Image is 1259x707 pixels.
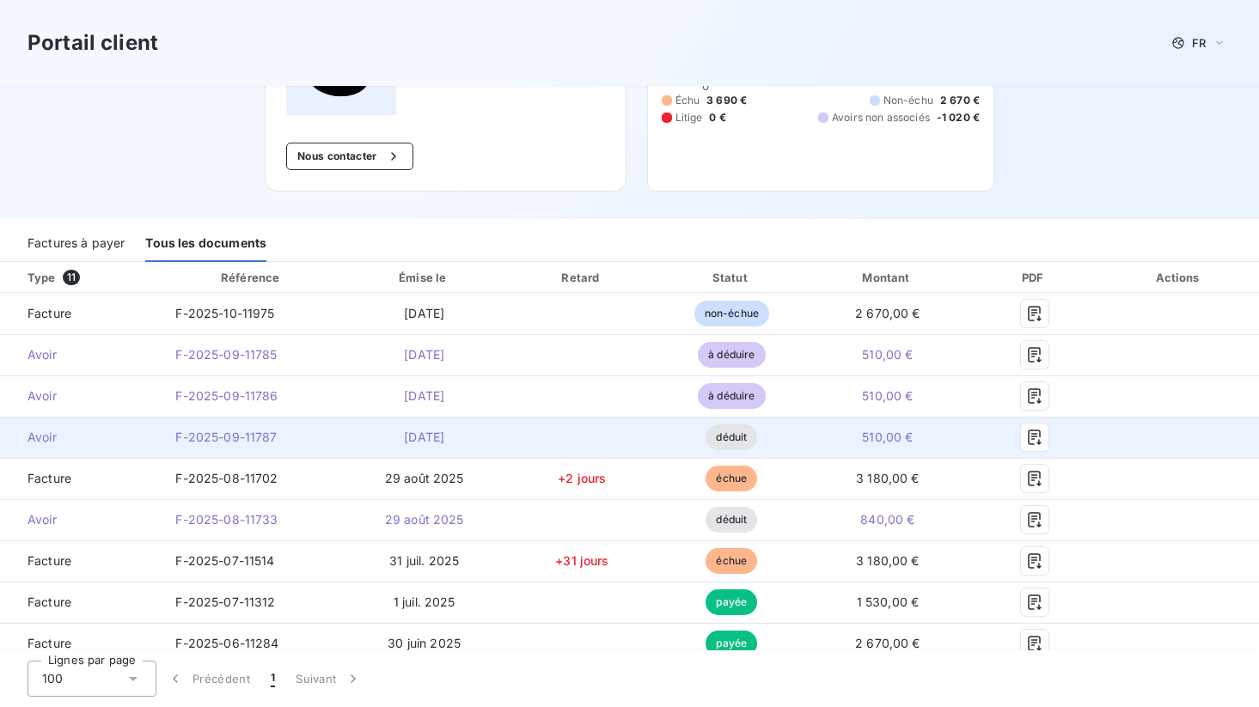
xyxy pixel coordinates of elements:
div: Émise le [345,269,504,286]
span: 3 180,00 € [856,471,920,485]
span: +31 jours [555,553,608,568]
span: Avoirs non associés [832,110,930,125]
span: [DATE] [404,430,444,444]
span: 2 670,00 € [855,636,920,650]
span: 1 530,00 € [857,594,920,609]
span: 30 juin 2025 [388,636,461,650]
span: 510,00 € [862,430,913,444]
span: 100 [42,670,63,687]
span: +2 jours [558,471,606,485]
span: 2 670,00 € [855,306,920,320]
button: Précédent [156,661,260,697]
span: Facture [14,594,148,611]
h3: Portail client [28,27,158,58]
span: 840,00 € [860,512,914,527]
div: Factures à payer [28,226,125,262]
button: 1 [260,661,285,697]
span: échue [706,548,757,574]
span: 31 juil. 2025 [389,553,459,568]
div: Statut [661,269,802,286]
span: 1 juil. 2025 [394,594,455,609]
span: F-2025-10-11975 [175,306,274,320]
span: 3 690 € [706,93,747,108]
span: -1 020 € [937,110,980,125]
span: déduit [706,507,757,533]
span: 0 € [709,110,725,125]
span: Facture [14,635,148,652]
span: F-2025-07-11514 [175,553,274,568]
span: payée [706,589,757,615]
span: 0 [702,79,709,93]
span: 3 180,00 € [856,553,920,568]
span: [DATE] [404,306,444,320]
span: 29 août 2025 [385,471,464,485]
span: F-2025-09-11785 [175,347,277,362]
span: F-2025-09-11786 [175,388,278,403]
span: FR [1192,36,1206,50]
span: 2 670 € [940,93,980,108]
span: Avoir [14,387,148,405]
span: 510,00 € [862,388,913,403]
div: Tous les documents [145,226,266,262]
button: Suivant [285,661,372,697]
div: Type [17,269,158,286]
div: PDF [974,269,1097,286]
span: Échu [675,93,700,108]
div: Retard [510,269,654,286]
span: Facture [14,305,148,322]
span: Litige [675,110,703,125]
span: 11 [63,270,80,285]
span: à déduire [698,342,765,368]
span: F-2025-06-11284 [175,636,278,650]
span: [DATE] [404,347,444,362]
div: Référence [221,271,279,284]
span: F-2025-09-11787 [175,430,277,444]
span: [DATE] [404,388,444,403]
span: Non-échu [883,93,933,108]
div: Montant [809,269,966,286]
span: 510,00 € [862,347,913,362]
span: F-2025-08-11702 [175,471,278,485]
span: Avoir [14,511,148,528]
span: Avoir [14,346,148,363]
span: 29 août 2025 [385,512,464,527]
span: Facture [14,470,148,487]
span: 1 [271,670,275,687]
span: échue [706,466,757,491]
div: Actions [1103,269,1256,286]
span: à déduire [698,383,765,409]
span: F-2025-08-11733 [175,512,278,527]
button: Nous contacter [286,143,413,170]
span: Facture [14,552,148,570]
span: non-échue [694,301,769,326]
span: Avoir [14,429,148,446]
span: déduit [706,424,757,450]
span: F-2025-07-11312 [175,594,275,609]
span: payée [706,631,757,656]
